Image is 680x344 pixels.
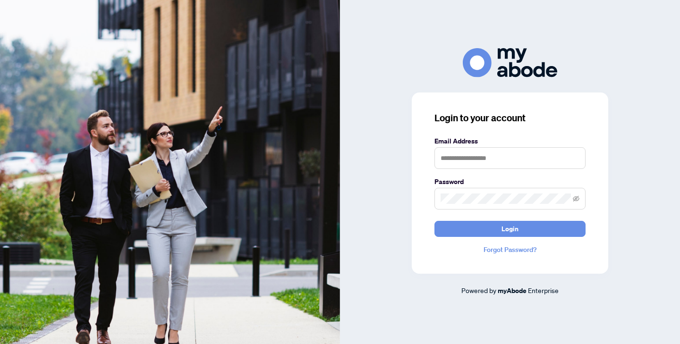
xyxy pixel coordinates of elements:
a: myAbode [498,285,527,296]
label: Email Address [434,136,586,146]
span: Enterprise [528,286,559,294]
span: Login [501,221,518,236]
img: ma-logo [463,48,557,77]
button: Login [434,221,586,237]
h3: Login to your account [434,111,586,125]
span: Powered by [461,286,496,294]
label: Password [434,176,586,187]
a: Forgot Password? [434,244,586,255]
span: eye-invisible [573,195,579,202]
